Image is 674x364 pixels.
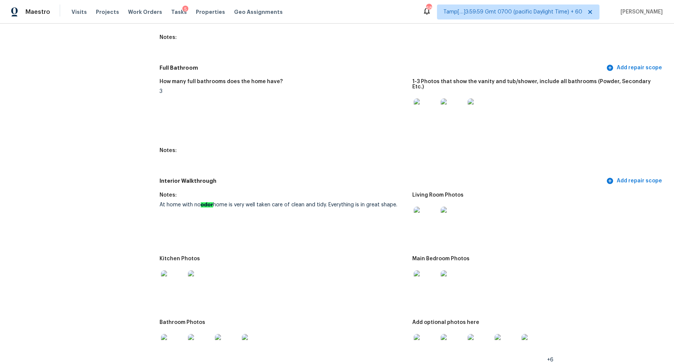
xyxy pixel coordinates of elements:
[128,8,162,16] span: Work Orders
[160,177,605,185] h5: Interior Walkthrough
[443,8,582,16] span: Tamp[…]3:59:59 Gmt 0700 (pacific Daylight Time) + 60
[96,8,119,16] span: Projects
[201,202,213,207] ah_el_jm_1744356538015: odor
[160,35,177,40] h5: Notes:
[196,8,225,16] span: Properties
[171,9,187,15] span: Tasks
[412,192,464,198] h5: Living Room Photos
[160,320,205,325] h5: Bathroom Photos
[160,256,200,261] h5: Kitchen Photos
[182,6,188,13] div: 5
[160,89,406,94] div: 3
[608,176,662,186] span: Add repair scope
[608,63,662,73] span: Add repair scope
[605,174,665,188] button: Add repair scope
[412,256,470,261] h5: Main Bedroom Photos
[160,79,283,84] h5: How many full bathrooms does the home have?
[605,61,665,75] button: Add repair scope
[426,4,431,12] div: 687
[160,202,406,207] div: At home with no home is very well taken care of clean and tidy. Everything is in great shape.
[412,79,659,90] h5: 1-3 Photos that show the vanity and tub/shower, include all bathrooms (Powder, Secondary Etc.)
[25,8,50,16] span: Maestro
[160,192,177,198] h5: Notes:
[412,320,479,325] h5: Add optional photos here
[160,148,177,153] h5: Notes:
[547,357,553,363] span: +6
[234,8,283,16] span: Geo Assignments
[72,8,87,16] span: Visits
[160,64,605,72] h5: Full Bathroom
[617,8,663,16] span: [PERSON_NAME]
